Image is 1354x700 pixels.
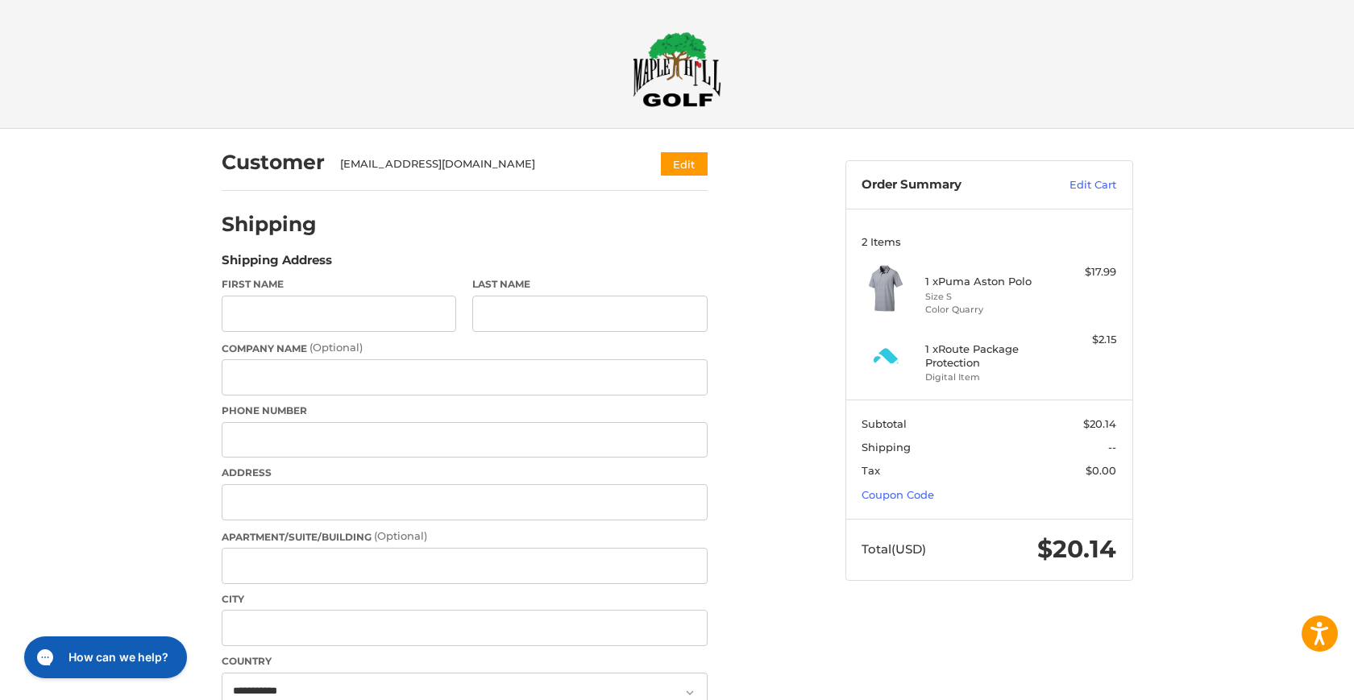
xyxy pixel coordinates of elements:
[1035,177,1116,193] a: Edit Cart
[222,212,317,237] h2: Shipping
[925,342,1049,369] h4: 1 x Route Package Protection
[472,277,708,292] label: Last Name
[862,464,880,477] span: Tax
[862,488,934,501] a: Coupon Code
[661,152,708,176] button: Edit
[925,303,1049,317] li: Color Quarry
[633,31,721,107] img: Maple Hill Golf
[309,341,363,354] small: (Optional)
[222,528,708,545] label: Apartment/Suite/Building
[16,631,192,684] iframe: Gorgias live chat messenger
[222,404,708,418] label: Phone Number
[222,251,332,277] legend: Shipping Address
[1053,264,1116,280] div: $17.99
[222,150,325,175] h2: Customer
[374,529,427,542] small: (Optional)
[862,441,911,454] span: Shipping
[222,592,708,607] label: City
[925,275,1049,288] h4: 1 x Puma Aston Polo
[222,340,708,356] label: Company Name
[222,654,708,669] label: Country
[222,277,457,292] label: First Name
[222,466,708,480] label: Address
[862,177,1035,193] h3: Order Summary
[1086,464,1116,477] span: $0.00
[925,371,1049,384] li: Digital Item
[1083,417,1116,430] span: $20.14
[1037,534,1116,564] span: $20.14
[862,417,907,430] span: Subtotal
[1108,441,1116,454] span: --
[340,156,629,172] div: [EMAIL_ADDRESS][DOMAIN_NAME]
[862,235,1116,248] h3: 2 Items
[1053,332,1116,348] div: $2.15
[925,290,1049,304] li: Size S
[862,541,926,557] span: Total (USD)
